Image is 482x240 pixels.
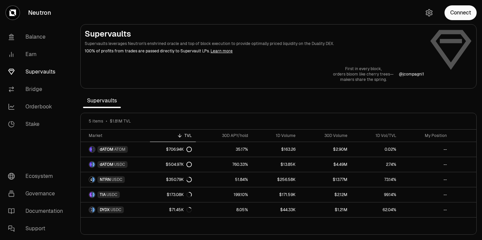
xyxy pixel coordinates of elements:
div: 1D Vol/TVL [355,133,396,138]
a: $1.21M [300,202,351,217]
button: Connect [445,5,477,20]
img: dATOM Logo [89,162,92,167]
a: Documentation [3,202,72,220]
a: $256.58K [252,172,300,187]
a: Governance [3,185,72,202]
a: -- [400,157,451,172]
span: ATOM [114,147,126,152]
img: TIA Logo [89,192,92,197]
img: ATOM Logo [92,147,95,152]
a: First in every block,orders bloom like cherry trees—makers share the spring. [333,66,394,82]
span: $1.81M TVL [110,118,131,124]
p: First in every block, [333,66,394,71]
div: My Position [404,133,447,138]
a: Stake [3,115,72,133]
a: @jcompagni1 [399,71,424,77]
span: USDC [106,192,117,197]
span: 5 items [89,118,103,124]
img: USDC Logo [92,192,95,197]
a: 51.84% [196,172,252,187]
img: DYDX Logo [89,207,92,212]
p: Supervaults leverages Neutron's enshrined oracle and top of block execution to provide optimally ... [85,41,424,47]
a: $13.85K [252,157,300,172]
span: TIA [100,192,106,197]
a: Supervaults [3,63,72,81]
a: Balance [3,28,72,46]
div: $504.97K [166,162,192,167]
div: Market [89,133,146,138]
p: makers share the spring. [333,77,394,82]
a: $706.94K [150,142,196,157]
div: 30D Volume [304,133,347,138]
a: dATOM LogoUSDC LogodATOMUSDC [81,157,150,172]
img: USDC Logo [92,177,95,182]
h2: Supervaults [85,29,424,39]
span: dATOM [100,162,113,167]
a: $504.97K [150,157,196,172]
a: $44.33K [252,202,300,217]
a: $2.90M [300,142,351,157]
p: @ jcompagni1 [399,71,424,77]
a: TIA LogoUSDC LogoTIAUSDC [81,187,150,202]
a: 2.74% [351,157,400,172]
a: 62.04% [351,202,400,217]
a: 760.33% [196,157,252,172]
a: $173.08K [150,187,196,202]
div: $173.08K [167,192,192,197]
a: Support [3,220,72,237]
span: USDC [111,177,123,182]
img: USDC Logo [92,162,95,167]
a: $71.45K [150,202,196,217]
img: NTRN Logo [89,177,92,182]
a: -- [400,202,451,217]
div: $71.45K [169,207,192,212]
div: $350.79K [166,177,192,182]
span: USDC [114,162,125,167]
a: 99.14% [351,187,400,202]
a: 199.10% [196,187,252,202]
img: USDC Logo [92,207,95,212]
a: Learn more [211,48,233,54]
a: $4.49M [300,157,351,172]
a: Earn [3,46,72,63]
a: $350.79K [150,172,196,187]
div: $706.94K [166,147,192,152]
a: DYDX LogoUSDC LogoDYDXUSDC [81,202,150,217]
p: 100% of profits from trades are passed directly to Supervault LPs. [85,48,424,54]
p: orders bloom like cherry trees— [333,71,394,77]
a: -- [400,187,451,202]
span: Supervaults [83,94,121,107]
a: 73.14% [351,172,400,187]
a: -- [400,172,451,187]
div: 30D APY/hold [200,133,248,138]
a: Ecosystem [3,167,72,185]
div: 1D Volume [256,133,296,138]
a: dATOM LogoATOM LogodATOMATOM [81,142,150,157]
a: 8.05% [196,202,252,217]
a: $163.26 [252,142,300,157]
span: dATOM [100,147,113,152]
span: NTRN [100,177,111,182]
a: $13.77M [300,172,351,187]
span: DYDX [100,207,110,212]
a: $171.59K [252,187,300,202]
a: -- [400,142,451,157]
div: TVL [154,133,192,138]
a: 0.02% [351,142,400,157]
a: NTRN LogoUSDC LogoNTRNUSDC [81,172,150,187]
a: 35.17% [196,142,252,157]
img: dATOM Logo [89,147,92,152]
a: Bridge [3,81,72,98]
span: USDC [110,207,122,212]
a: Orderbook [3,98,72,115]
a: $2.12M [300,187,351,202]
